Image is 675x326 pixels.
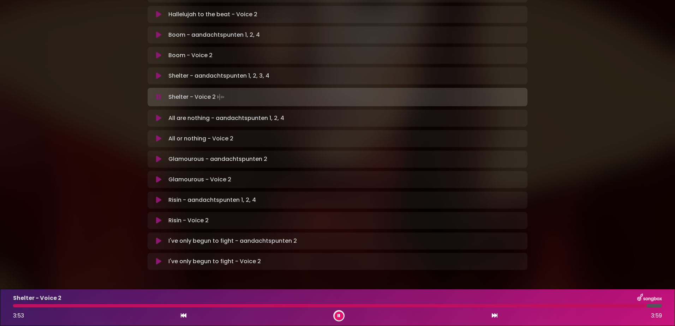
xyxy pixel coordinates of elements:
[216,92,226,102] img: waveform4.gif
[168,237,297,245] p: I've only begun to fight - aandachtspunten 2
[168,31,260,39] p: Boom - aandachtspunten 1, 2, 4
[168,257,261,266] p: I've only begun to fight - Voice 2
[168,72,269,80] p: Shelter - aandachtspunten 1, 2, 3, 4
[168,51,213,60] p: Boom - Voice 2
[168,114,284,122] p: All are nothing - aandachtspunten 1, 2, 4
[168,134,233,143] p: All or nothing - Voice 2
[168,175,231,184] p: Glamourous - Voice 2
[13,294,61,302] p: Shelter - Voice 2
[168,92,226,102] p: Shelter - Voice 2
[168,196,256,204] p: Risin - aandachtspunten 1, 2, 4
[637,294,662,303] img: songbox-logo-white.png
[168,216,209,225] p: Risin - Voice 2
[168,155,267,163] p: Glamourous - aandachtspunten 2
[168,10,257,19] p: Hallelujah to the beat - Voice 2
